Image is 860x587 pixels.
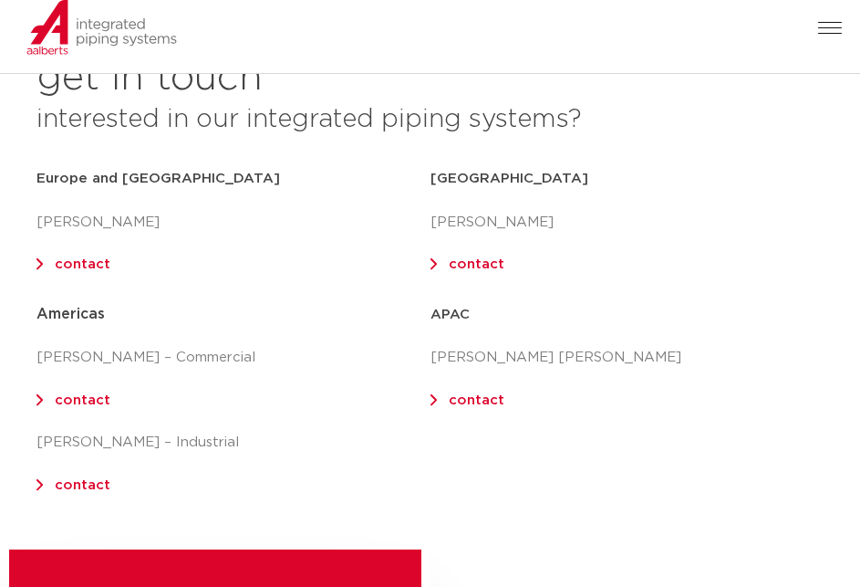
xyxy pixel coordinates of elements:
[36,343,430,372] p: [PERSON_NAME] – Commercial
[55,393,110,407] a: contact
[430,343,824,372] p: [PERSON_NAME] [PERSON_NAME]
[430,164,824,194] h5: [GEOGRAPHIC_DATA]
[36,208,430,237] p: [PERSON_NAME]
[36,172,280,185] strong: Europe and [GEOGRAPHIC_DATA]
[449,393,504,407] a: contact
[55,478,110,492] a: contact
[430,208,824,237] p: [PERSON_NAME]
[55,257,110,271] a: contact
[449,257,504,271] a: contact
[36,428,430,457] p: [PERSON_NAME] – Industrial
[36,57,263,100] h2: get in touch
[430,300,824,330] h5: APAC
[36,307,105,321] span: Americas
[36,100,824,139] h3: interested in our integrated piping systems?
